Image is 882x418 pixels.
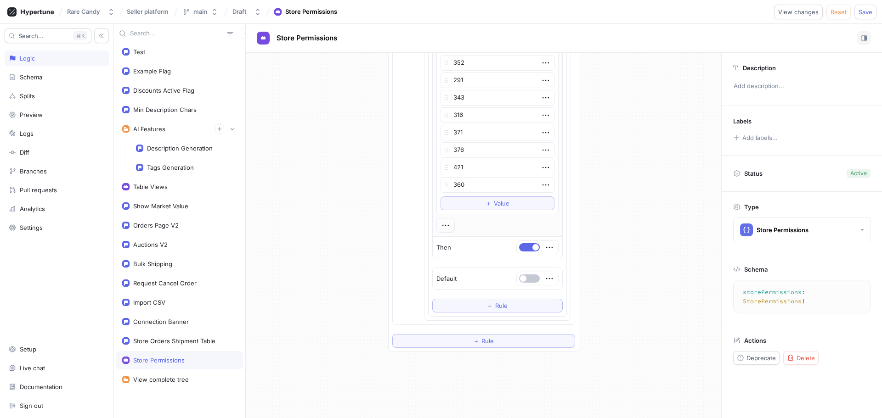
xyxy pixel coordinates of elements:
div: Test [133,48,145,56]
button: Draft [229,4,265,19]
div: Show Market Value [133,202,188,210]
button: Store Permissions [733,217,871,242]
span: Seller platform [127,8,169,15]
div: Diff [20,149,29,156]
button: Add labels... [730,132,780,144]
button: Rare Candy [63,4,119,19]
p: Description [743,64,776,72]
button: Search...K [5,28,91,43]
button: main [179,4,222,19]
input: Search... [130,29,223,38]
div: Analytics [20,205,45,212]
div: Live chat [20,364,45,372]
button: Delete [783,351,819,365]
button: Deprecate [733,351,780,365]
div: Rare Candy [67,8,100,16]
button: View changes [774,5,823,19]
div: Store Orders Shipment Table [133,337,215,345]
span: Store Permissions [277,34,337,42]
p: Default [436,274,457,284]
p: Status [744,167,763,180]
div: Example Flag [133,67,171,75]
div: Tags Generation [147,164,194,171]
button: Reset [826,5,851,19]
button: ＋Value [441,196,554,210]
div: AI Features [133,125,165,133]
button: ＋Rule [392,334,575,348]
div: Pull requests [20,186,57,194]
div: Bulk Shipping [133,260,172,268]
button: ＋Rule [432,299,563,312]
div: Logs [20,130,34,137]
div: Table Views [133,183,168,190]
textarea: 421 [441,160,554,175]
p: Then [436,243,451,252]
div: Discounts Active Flag [133,87,194,94]
span: Deprecate [746,355,776,361]
textarea: 371 [441,125,554,140]
div: Draft [232,8,247,16]
textarea: storePermissions: StorePermissions! [737,284,874,309]
textarea: 343 [441,90,554,106]
div: Setup [20,346,36,353]
div: main [193,8,207,16]
p: Labels [733,117,752,125]
div: Description Generation [147,145,213,152]
span: Reset [831,9,847,15]
textarea: 360 [441,177,554,193]
div: K [73,31,87,40]
div: Settings [20,224,43,231]
p: Add description... [729,78,874,94]
div: Logic [20,55,35,62]
span: Rule [495,303,508,308]
textarea: 316 [441,107,554,123]
div: Min Description Chars [133,106,197,113]
div: Branches [20,167,47,175]
span: Rule [481,338,494,344]
div: Documentation [20,383,62,390]
span: Value [494,201,509,206]
p: Actions [744,337,766,344]
span: ＋ [473,338,479,344]
div: Schema [20,73,42,81]
div: Connection Banner [133,318,189,325]
span: Delete [797,355,815,361]
span: Save [859,9,872,15]
span: View changes [778,9,819,15]
div: Import CSV [133,299,165,306]
div: Store Permissions [757,226,808,234]
button: Save [854,5,876,19]
p: Type [744,203,759,211]
div: Store Permissions [285,7,337,17]
div: Preview [20,111,43,118]
span: ＋ [487,303,493,308]
span: ＋ [486,201,492,206]
textarea: 291 [441,72,554,88]
div: Sign out [20,402,43,409]
p: Schema [744,266,768,273]
div: Request Cancel Order [133,279,197,287]
span: Search... [18,33,44,39]
a: Documentation [5,379,109,395]
textarea: 376 [441,142,554,158]
div: View complete tree [133,376,189,383]
div: Orders Page V2 [133,222,179,229]
div: Auctions V2 [133,241,168,248]
textarea: 352 [441,55,554,71]
div: Active [850,169,867,178]
div: Splits [20,92,35,100]
div: Store Permissions [133,357,185,364]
